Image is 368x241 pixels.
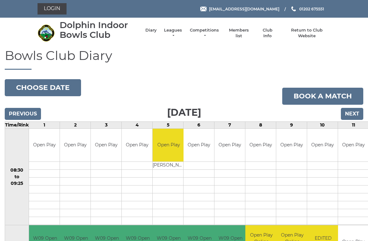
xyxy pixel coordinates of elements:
[341,108,363,120] input: Next
[145,27,157,33] a: Diary
[5,108,41,120] input: Previous
[38,24,55,42] img: Dolphin Indoor Bowls Club
[5,128,29,225] td: 08:30 to 09:25
[38,3,67,15] a: Login
[122,129,152,162] td: Open Play
[5,121,29,128] td: Time/Rink
[189,27,219,39] a: Competitions
[245,121,276,128] td: 8
[184,121,214,128] td: 6
[5,79,81,96] button: Choose date
[307,121,338,128] td: 10
[299,6,324,11] span: 01202 675551
[291,6,296,11] img: Phone us
[5,49,363,70] h1: Bowls Club Diary
[29,121,60,128] td: 1
[91,121,122,128] td: 3
[91,129,121,162] td: Open Play
[209,6,279,11] span: [EMAIL_ADDRESS][DOMAIN_NAME]
[153,121,184,128] td: 5
[245,129,276,162] td: Open Play
[29,129,60,162] td: Open Play
[60,129,91,162] td: Open Play
[60,20,139,40] div: Dolphin Indoor Bowls Club
[226,27,252,39] a: Members list
[122,121,153,128] td: 4
[307,129,338,162] td: Open Play
[163,27,183,39] a: Leagues
[290,6,324,12] a: Phone us 01202 675551
[258,27,277,39] a: Club Info
[276,121,307,128] td: 9
[184,129,214,162] td: Open Play
[283,27,330,39] a: Return to Club Website
[214,121,245,128] td: 7
[153,129,184,162] td: Open Play
[282,88,363,105] a: Book a match
[200,7,207,11] img: Email
[60,121,91,128] td: 2
[200,6,279,12] a: Email [EMAIL_ADDRESS][DOMAIN_NAME]
[276,129,307,162] td: Open Play
[153,162,184,170] td: [PERSON_NAME]
[214,129,245,162] td: Open Play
